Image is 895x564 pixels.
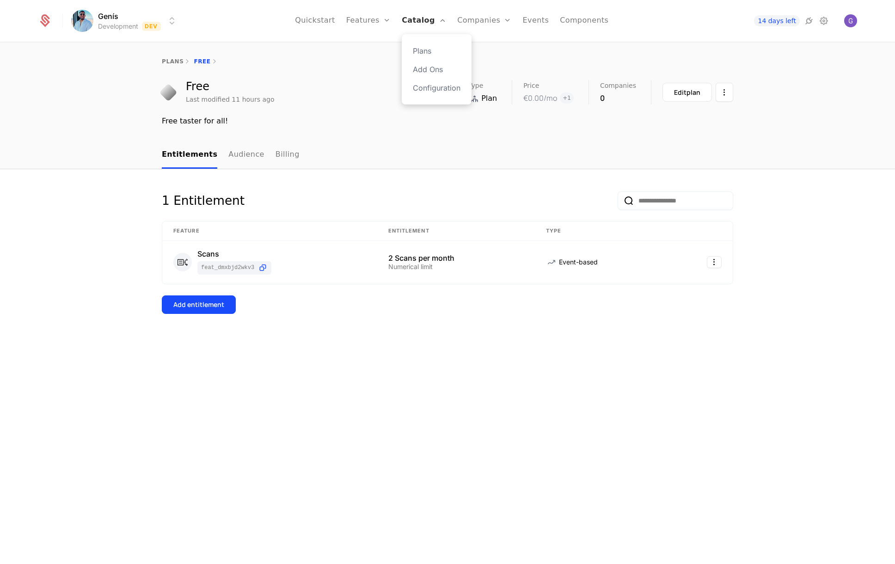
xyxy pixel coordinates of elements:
[162,295,236,314] button: Add entitlement
[844,14,857,27] img: Genís Muner
[388,264,524,270] div: Numerical limit
[186,95,274,104] div: Last modified 11 hours ago
[162,221,377,241] th: Feature
[162,58,184,65] a: plans
[662,83,712,102] button: Editplan
[162,141,733,169] nav: Main
[98,22,138,31] div: Development
[71,10,93,32] img: Genís
[803,15,815,26] a: Integrations
[98,11,118,22] span: Genís
[276,141,300,169] a: Billing
[142,22,161,31] span: Dev
[377,221,535,241] th: Entitlement
[413,82,460,93] a: Configuration
[716,83,733,102] button: Select action
[844,14,857,27] button: Open user button
[388,254,524,262] div: 2 Scans per month
[559,257,598,267] span: Event-based
[186,81,274,92] div: Free
[600,92,636,104] div: 0
[468,82,483,89] span: Type
[560,92,574,104] span: + 1
[523,82,539,89] span: Price
[818,15,829,26] a: Settings
[228,141,264,169] a: Audience
[173,300,224,309] div: Add entitlement
[523,92,557,104] div: €0.00 /mo
[197,250,271,257] div: Scans
[201,264,254,271] span: feat_DMxBJD2wKv3
[600,82,636,89] span: Companies
[413,64,460,75] a: Add Ons
[481,93,497,104] span: Plan
[707,256,722,268] button: Select action
[162,191,245,210] div: 1 Entitlement
[674,88,700,97] div: Edit plan
[535,221,667,241] th: Type
[162,141,300,169] ul: Choose Sub Page
[162,141,217,169] a: Entitlements
[754,15,799,26] a: 14 days left
[162,116,733,127] div: Free taster for all!
[74,11,178,31] button: Select environment
[413,45,460,56] a: Plans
